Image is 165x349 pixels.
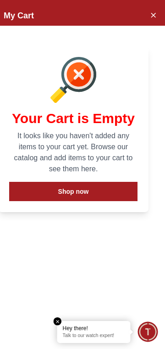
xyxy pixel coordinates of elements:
[9,182,137,201] button: Shop now
[63,333,125,339] p: Talk to our watch expert!
[138,322,158,342] div: Chat Widget
[63,325,125,332] div: Hey there!
[9,130,137,174] p: It looks like you haven't added any items to your cart yet. Browse our catalog and add items to y...
[9,110,137,127] h1: Your Cart is Empty
[54,317,62,326] em: Close tooltip
[146,7,160,22] button: Close Account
